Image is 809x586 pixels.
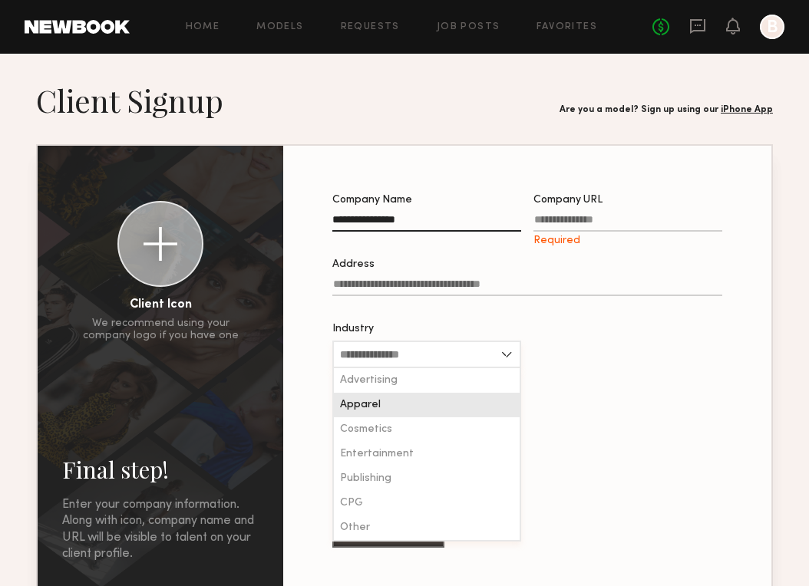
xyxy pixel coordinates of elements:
[340,473,391,484] span: Publishing
[341,22,400,32] a: Requests
[533,195,722,206] div: Company URL
[332,259,722,270] div: Address
[537,22,597,32] a: Favorites
[340,449,414,459] span: Entertainment
[533,235,722,247] div: Required
[340,400,381,410] span: Apparel
[332,324,521,334] div: Industry
[62,497,259,563] div: Enter your company information. Along with icon, company name and URL will be visible to talent o...
[332,278,722,296] input: Address
[437,22,500,32] a: Job Posts
[332,195,521,206] div: Company Name
[332,214,521,232] input: Company Name
[721,105,773,114] a: iPhone App
[340,375,398,386] span: Advertising
[186,22,220,32] a: Home
[340,522,370,533] span: Other
[760,15,784,39] a: B
[340,498,363,509] span: CPG
[36,81,223,120] h1: Client Signup
[130,299,192,311] div: Client Icon
[533,214,722,232] input: Company URLRequired
[83,318,239,342] div: We recommend using your company logo if you have one
[62,454,259,485] h2: Final step!
[560,105,773,115] div: Are you a model? Sign up using our
[256,22,303,32] a: Models
[340,424,392,435] span: Cosmetics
